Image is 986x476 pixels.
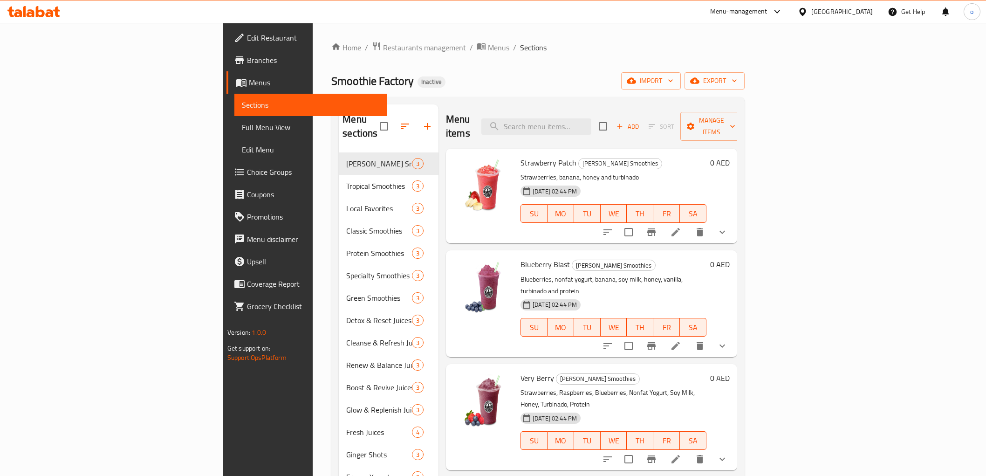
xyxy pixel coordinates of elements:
[412,359,424,371] div: items
[525,207,544,221] span: SU
[548,431,574,450] button: MO
[711,221,733,243] button: show more
[339,309,438,331] div: Detox & Reset Juices3
[383,42,466,53] span: Restaurants management
[520,387,706,410] p: Strawberries, Raspberries, Blueberries, Nonfat Yogurt, Soy Milk, Honey, Turbinado, Protein
[226,183,387,206] a: Coupons
[412,158,424,169] div: items
[346,248,412,259] div: Protein Smoothies
[339,443,438,466] div: Ginger Shots3
[453,156,513,216] img: Strawberry Patch
[227,342,270,354] span: Get support on:
[477,41,509,54] a: Menus
[412,315,424,326] div: items
[548,318,574,337] button: MO
[556,373,639,384] span: [PERSON_NAME] Smoothies
[418,78,445,86] span: Inactive
[226,71,387,94] a: Menus
[412,248,424,259] div: items
[689,335,711,357] button: delete
[710,372,730,385] h6: 0 AED
[970,7,973,17] span: o
[226,250,387,273] a: Upsell
[604,434,623,448] span: WE
[339,242,438,264] div: Protein Smoothies3
[684,321,703,334] span: SA
[525,434,544,448] span: SU
[529,414,581,423] span: [DATE] 02:44 PM
[657,207,676,221] span: FR
[619,449,638,469] span: Select to update
[226,49,387,71] a: Branches
[234,116,387,138] a: Full Menu View
[578,158,662,169] div: Berry Smoothies
[247,301,380,312] span: Grocery Checklist
[412,427,424,438] div: items
[653,431,680,450] button: FR
[548,204,574,223] button: MO
[717,227,728,238] svg: Show Choices
[346,427,412,438] div: Fresh Juices
[551,434,570,448] span: MO
[574,204,601,223] button: TU
[412,294,423,303] span: 3
[346,158,412,169] span: [PERSON_NAME] Smoothies
[412,225,424,236] div: items
[653,204,680,223] button: FR
[453,372,513,431] img: Very Berry
[653,318,680,337] button: FR
[412,180,424,192] div: items
[613,119,643,134] span: Add item
[657,321,676,334] span: FR
[339,287,438,309] div: Green Smoothies3
[339,354,438,376] div: Renew & Balance Juices3
[247,166,380,178] span: Choice Groups
[593,117,613,136] span: Select section
[710,156,730,169] h6: 0 AED
[412,428,423,437] span: 4
[680,112,743,141] button: Manage items
[346,270,412,281] span: Specialty Smoothies
[226,206,387,228] a: Promotions
[247,234,380,245] span: Menu disclaimer
[346,180,412,192] span: Tropical Smoothies
[520,156,576,170] span: Strawberry Patch
[572,260,656,271] div: Berry Smoothies
[242,99,380,110] span: Sections
[604,207,623,221] span: WE
[811,7,873,17] div: [GEOGRAPHIC_DATA]
[339,376,438,399] div: Boost & Revive Juices3
[412,361,423,370] span: 3
[346,382,412,393] span: Boost & Revive Juices
[579,158,662,169] span: [PERSON_NAME] Smoothies
[226,228,387,250] a: Menu disclaimer
[619,222,638,242] span: Select to update
[578,207,597,221] span: TU
[418,76,445,88] div: Inactive
[412,316,423,325] span: 3
[520,42,547,53] span: Sections
[520,172,706,183] p: Strawberries, banana, honey and turbinado
[346,203,412,214] div: Local Favorites
[227,326,250,338] span: Version:
[574,431,601,450] button: TU
[520,257,570,271] span: Blueberry Blast
[657,434,676,448] span: FR
[629,75,673,87] span: import
[640,448,663,470] button: Branch-specific-item
[227,352,287,364] a: Support.OpsPlatform
[339,264,438,287] div: Specialty Smoothies3
[711,335,733,357] button: show more
[247,278,380,290] span: Coverage Report
[520,204,548,223] button: SU
[717,454,728,465] svg: Show Choices
[488,42,509,53] span: Menus
[346,225,412,236] div: Classic Smoothies
[346,337,412,348] span: Cleanse & Refresh Juices
[416,115,438,138] button: Add section
[551,207,570,221] span: MO
[226,27,387,49] a: Edit Restaurant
